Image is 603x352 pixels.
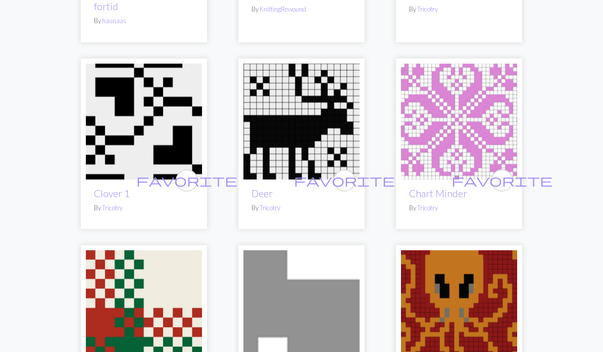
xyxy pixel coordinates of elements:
[252,188,273,199] a: Deer
[102,204,123,212] a: Tricotry
[417,204,438,212] a: Tricotry
[294,172,395,188] span: favorite
[401,64,517,180] img: Vintage flower
[243,64,360,180] img: Deer
[252,203,351,213] p: By
[243,115,360,125] a: Deer
[491,169,513,192] button: favourite
[136,170,237,191] i: favourite
[94,188,130,199] a: Clover 1
[86,64,202,180] img: Clover 1
[417,5,438,13] a: Tricotry
[252,5,351,14] p: By
[451,172,552,188] span: favorite
[86,115,202,125] a: Clover 1
[136,172,237,188] span: favorite
[260,5,306,13] a: KnittingRewound
[409,203,509,213] p: By
[243,302,360,312] a: Fuck Cancer (Morse Code)
[409,188,467,199] a: Chart Minder
[176,169,198,192] button: favourite
[333,169,356,192] button: favourite
[401,115,517,125] a: Vintage flower
[94,203,194,213] p: By
[102,17,126,25] a: haunaas
[409,5,509,14] p: By
[94,16,194,26] p: By
[294,170,395,191] i: favourite
[451,170,552,191] i: favourite
[260,204,280,212] a: Tricotry
[86,302,202,312] a: Check
[401,302,517,312] a: Paper Octopi version 1.2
